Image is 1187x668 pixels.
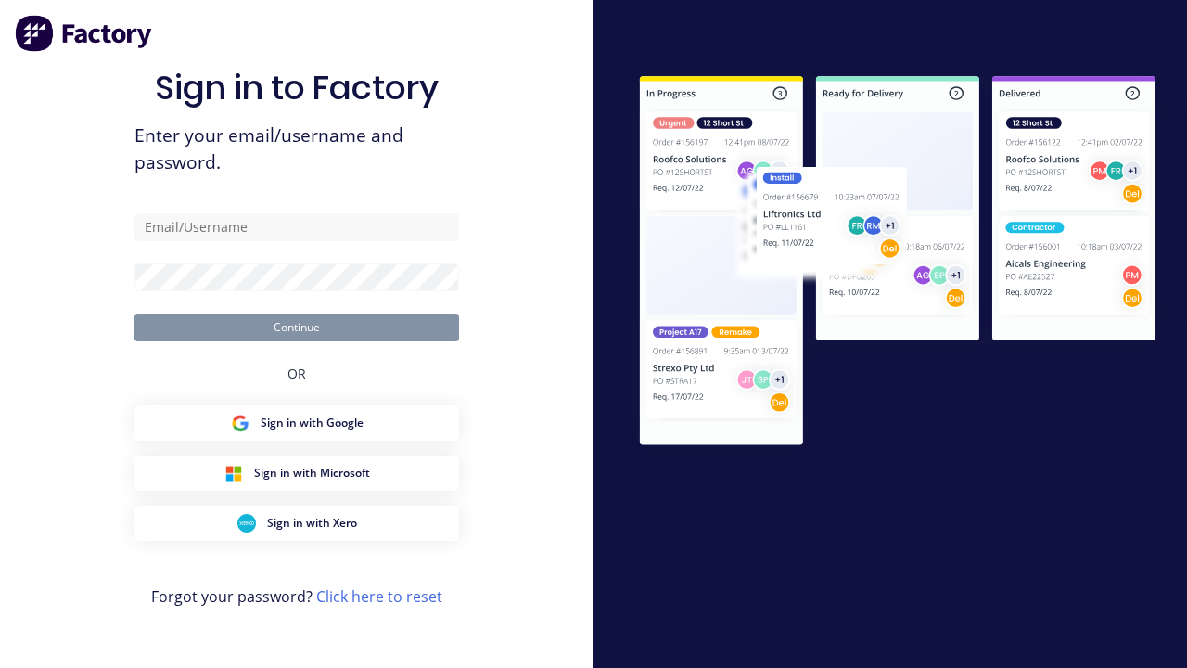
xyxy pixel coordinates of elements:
a: Click here to reset [316,586,442,607]
button: Xero Sign inSign in with Xero [134,506,459,541]
img: Sign in [608,47,1187,479]
button: Google Sign inSign in with Google [134,405,459,441]
h1: Sign in to Factory [155,68,439,108]
input: Email/Username [134,213,459,241]
span: Enter your email/username and password. [134,122,459,176]
img: Google Sign in [231,414,249,432]
button: Continue [134,314,459,341]
img: Xero Sign in [237,514,256,533]
span: Sign in with Google [261,415,364,431]
div: OR [287,341,306,405]
img: Microsoft Sign in [224,464,243,482]
button: Microsoft Sign inSign in with Microsoft [134,456,459,491]
img: Factory [15,15,154,52]
span: Forgot your password? [151,585,442,608]
span: Sign in with Microsoft [254,465,370,482]
span: Sign in with Xero [267,515,357,532]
